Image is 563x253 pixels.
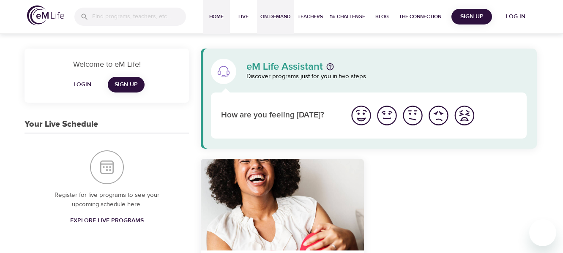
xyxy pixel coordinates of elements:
span: The Connection [399,12,441,21]
img: worst [453,104,476,127]
p: Register for live programs to see your upcoming schedule here. [41,190,172,209]
span: Teachers [298,12,323,21]
img: logo [27,5,64,25]
span: On-Demand [260,12,291,21]
button: Sign Up [451,9,492,24]
button: I'm feeling worst [451,103,477,128]
span: Log in [499,11,533,22]
img: bad [427,104,450,127]
button: Login [69,77,96,92]
span: Explore Live Programs [70,215,144,226]
p: eM Life Assistant [246,62,323,72]
span: Sign Up [115,79,138,90]
a: Sign Up [108,77,145,92]
button: Log in [495,9,536,24]
img: ok [401,104,424,127]
a: Explore Live Programs [67,213,147,229]
input: Find programs, teachers, etc... [92,8,186,26]
span: Login [72,79,93,90]
iframe: Button to launch messaging window [529,219,556,246]
h3: Your Live Schedule [25,120,98,129]
button: I'm feeling ok [400,103,426,128]
button: I'm feeling bad [426,103,451,128]
span: Live [233,12,254,21]
span: Blog [372,12,392,21]
img: Your Live Schedule [90,150,124,184]
button: I'm feeling good [374,103,400,128]
button: I'm feeling great [348,103,374,128]
p: Welcome to eM Life! [35,59,179,70]
img: good [375,104,399,127]
span: Home [206,12,227,21]
img: eM Life Assistant [217,65,230,78]
img: great [350,104,373,127]
button: 7 Days of Happiness [201,159,363,250]
p: How are you feeling [DATE]? [221,109,338,122]
p: Discover programs just for you in two steps [246,72,527,82]
span: 1% Challenge [330,12,365,21]
span: Sign Up [455,11,489,22]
